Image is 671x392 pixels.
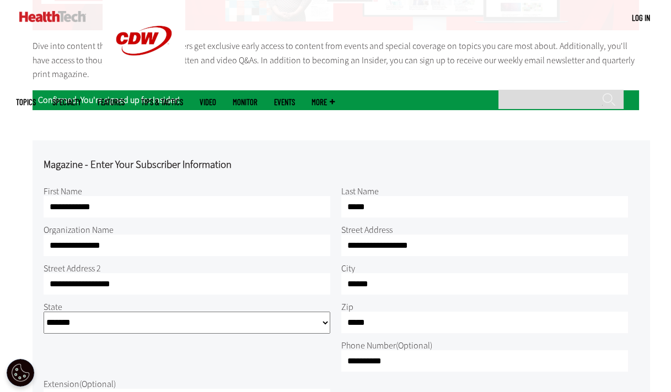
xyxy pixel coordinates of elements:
span: (Optional) [396,340,432,351]
label: Street Address 2 [44,263,101,274]
a: Features [98,98,125,106]
label: Street Address [341,224,393,236]
label: State [44,301,62,313]
span: More [312,98,335,106]
label: Organization Name [44,224,114,236]
label: First Name [44,186,82,197]
a: Events [274,98,295,106]
label: City [341,263,355,274]
div: User menu [632,12,650,24]
img: Home [19,11,86,22]
span: (Optional) [79,378,116,390]
label: Phone Number [341,340,432,351]
label: Last Name [341,186,379,197]
button: Open Preferences [7,359,34,386]
a: Video [200,98,216,106]
a: Tips & Tactics [141,98,183,106]
a: Log in [632,13,650,23]
span: Specialty [52,98,81,106]
a: MonITor [233,98,257,106]
span: Topics [16,98,36,106]
label: Extension [44,378,116,390]
label: Zip [341,301,353,313]
h3: Magazine - Enter Your Subscriber Information [44,160,232,170]
a: CDW [103,73,185,84]
div: Cookie Settings [7,359,34,386]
